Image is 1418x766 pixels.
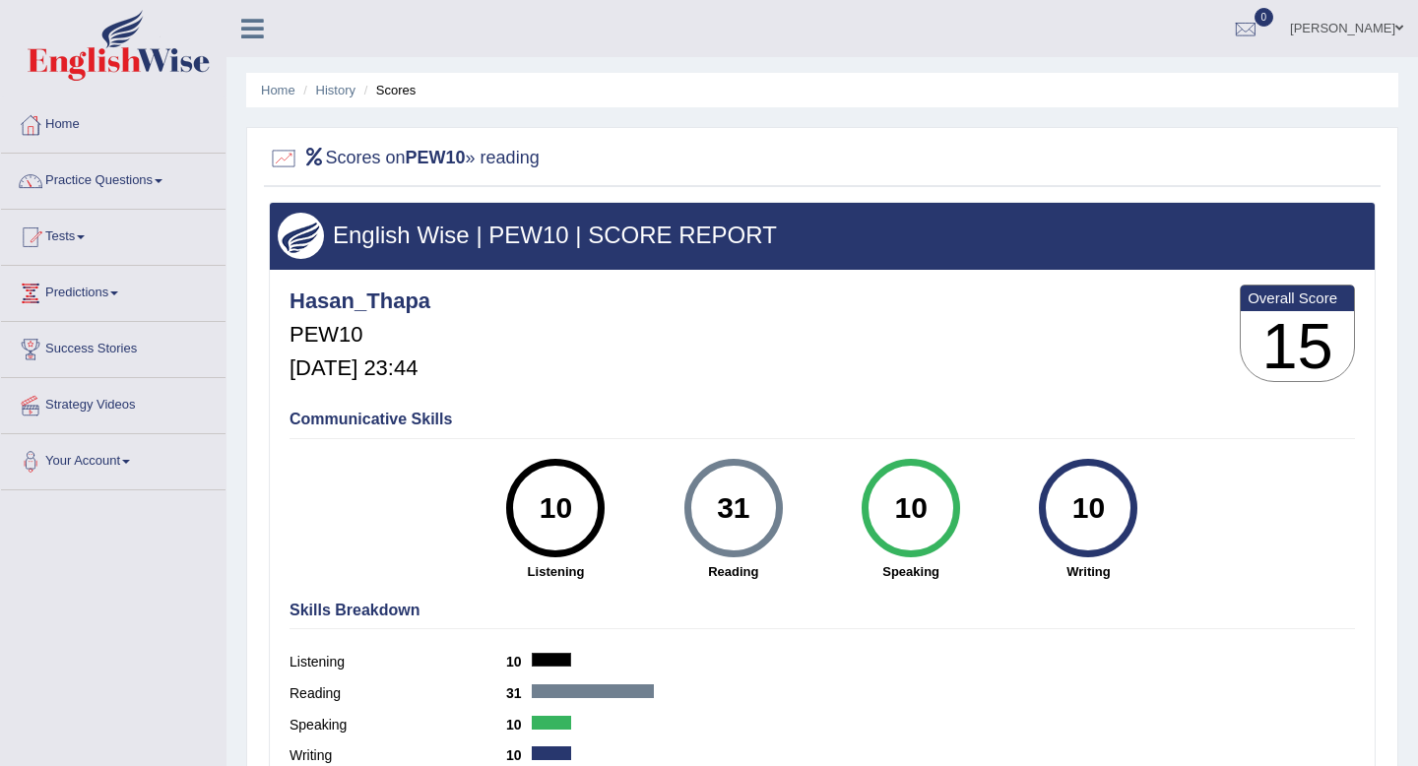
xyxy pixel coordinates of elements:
label: Writing [290,745,506,766]
h5: [DATE] 23:44 [290,356,430,380]
a: History [316,83,355,97]
b: 31 [506,685,532,701]
h4: Communicative Skills [290,411,1355,428]
a: Practice Questions [1,154,226,203]
img: wings.png [278,213,324,259]
h3: English Wise | PEW10 | SCORE REPORT [278,223,1367,248]
li: Scores [359,81,417,99]
b: 10 [506,747,532,763]
label: Reading [290,683,506,704]
div: 31 [697,467,769,549]
b: 10 [506,654,532,670]
strong: Speaking [832,562,990,581]
label: Speaking [290,715,506,735]
h2: Scores on » reading [269,144,540,173]
div: 10 [1053,467,1125,549]
b: PEW10 [406,148,466,167]
div: 10 [520,467,592,549]
a: Strategy Videos [1,378,226,427]
h4: Hasan_Thapa [290,289,430,313]
h4: Skills Breakdown [290,602,1355,619]
strong: Writing [1009,562,1167,581]
label: Listening [290,652,506,672]
a: Your Account [1,434,226,483]
strong: Listening [477,562,634,581]
b: Overall Score [1248,289,1347,306]
b: 10 [506,717,532,733]
span: 0 [1255,8,1274,27]
a: Predictions [1,266,226,315]
a: Success Stories [1,322,226,371]
div: 10 [874,467,946,549]
strong: Reading [655,562,812,581]
h3: 15 [1241,311,1354,382]
h5: PEW10 [290,323,430,347]
a: Home [1,97,226,147]
a: Home [261,83,295,97]
a: Tests [1,210,226,259]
